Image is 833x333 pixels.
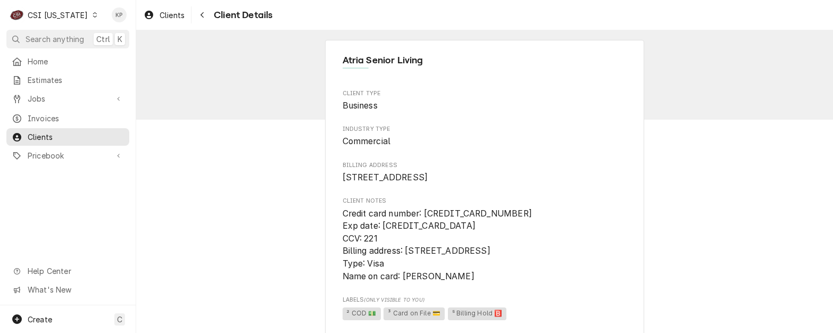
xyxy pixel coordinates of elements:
span: Client Type [343,89,627,98]
span: Name [343,53,627,68]
button: Navigate back [194,6,211,23]
div: C [10,7,24,22]
span: Business [343,101,378,111]
span: Labels [343,296,627,304]
div: Billing Address [343,161,627,184]
span: What's New [28,284,123,295]
span: Billing Address [343,171,627,184]
a: Clients [139,6,189,24]
div: Client Information [343,53,627,76]
a: Go to Help Center [6,262,129,280]
span: C [117,314,122,325]
span: Client Notes [343,207,627,283]
span: Client Type [343,99,627,112]
span: Client Notes [343,197,627,205]
a: Estimates [6,71,129,89]
span: K [118,34,122,45]
span: Industry Type [343,135,627,148]
a: Home [6,53,129,70]
span: Search anything [26,34,84,45]
div: Client Type [343,89,627,112]
div: [object Object] [343,296,627,322]
a: Clients [6,128,129,146]
span: Clients [160,10,185,21]
span: Home [28,56,124,67]
span: Estimates [28,74,124,86]
span: Help Center [28,265,123,277]
span: Ctrl [96,34,110,45]
span: [object Object] [343,306,627,322]
div: Client Notes [343,197,627,282]
span: ² COD 💵 [343,307,381,320]
span: Industry Type [343,125,627,134]
span: Client Details [211,8,272,22]
span: ⁵ Billing Hold 🅱️ [448,307,507,320]
span: Clients [28,131,124,143]
span: (Only Visible to You) [364,297,424,303]
div: CSI Kentucky's Avatar [10,7,24,22]
button: Search anythingCtrlK [6,30,129,48]
span: ³ Card on File 💳 [384,307,445,320]
a: Go to Pricebook [6,147,129,164]
a: Go to What's New [6,281,129,298]
span: Jobs [28,93,108,104]
span: Billing Address [343,161,627,170]
span: Invoices [28,113,124,124]
span: [STREET_ADDRESS] [343,172,428,182]
span: Pricebook [28,150,108,161]
span: Create [28,315,52,324]
span: Commercial [343,136,391,146]
div: KP [112,7,127,22]
a: Go to Jobs [6,90,129,107]
span: Credit card number: [CREDIT_CARD_NUMBER] Exp date: [CREDIT_CARD_DATA] CCV: 221 Billing address: [... [343,209,532,281]
div: Industry Type [343,125,627,148]
a: Invoices [6,110,129,127]
div: Kym Parson's Avatar [112,7,127,22]
div: CSI [US_STATE] [28,10,88,21]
